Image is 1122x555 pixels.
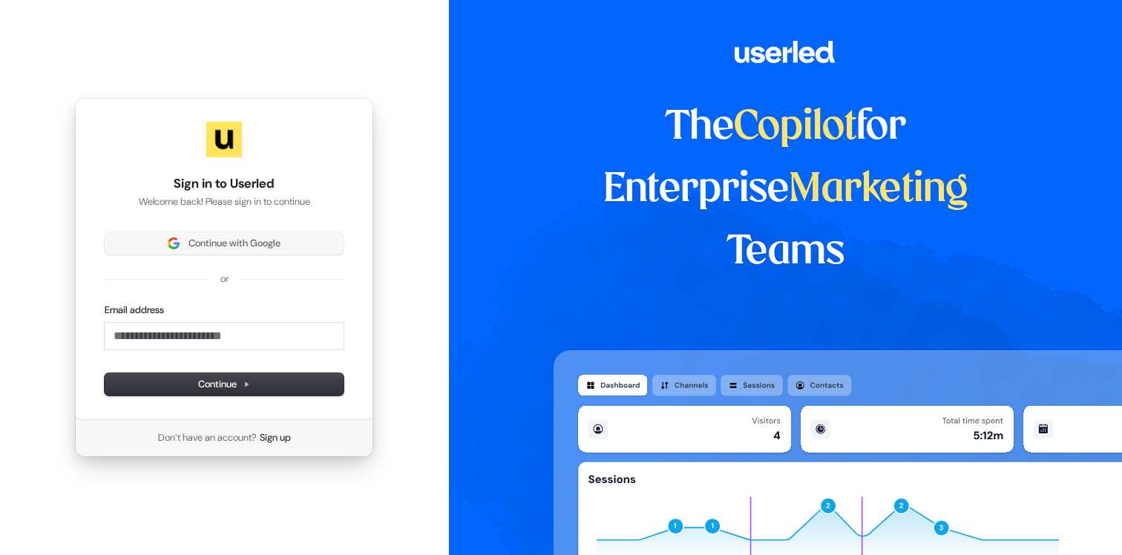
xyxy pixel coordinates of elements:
p: Welcome back! Please sign in to continue [105,195,344,208]
h1: Sign in to Userled [105,175,344,193]
span: Don’t have an account? [158,431,257,444]
img: Userled [206,122,242,157]
a: Sign up [260,431,291,444]
p: or [220,272,229,286]
button: Sign in with GoogleContinue with Google [105,232,344,254]
span: Continue with Google [188,237,280,250]
span: Continue [198,378,250,391]
span: Marketing [789,171,968,209]
h1: The for Enterprise Teams [554,96,1017,283]
img: Sign in with Google [168,237,180,249]
span: Copilot [734,108,856,147]
label: Email address [105,303,164,317]
button: Continue [105,373,344,395]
